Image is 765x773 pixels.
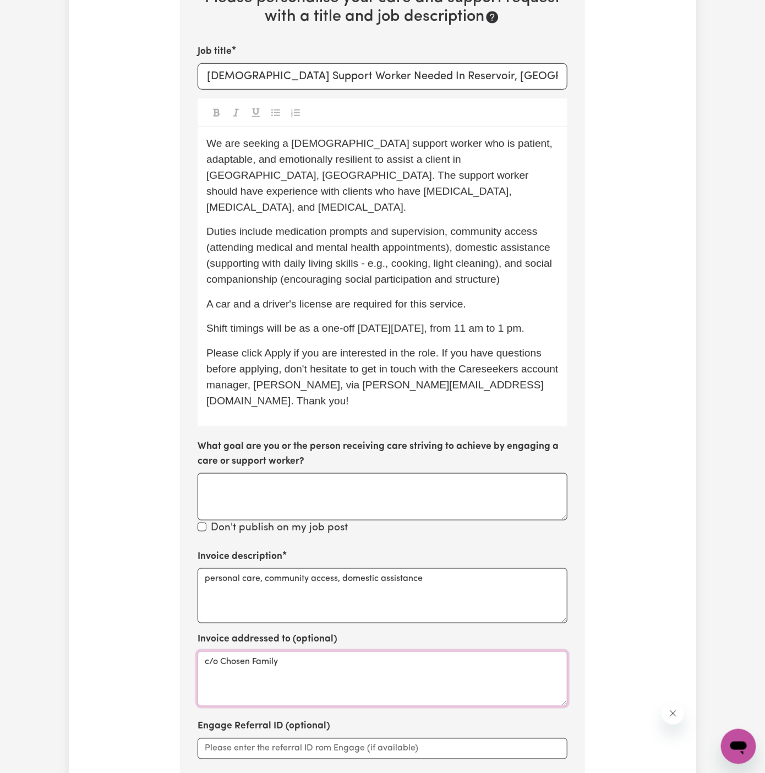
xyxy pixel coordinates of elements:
span: We are seeking a [DEMOGRAPHIC_DATA] support worker who is patient, adaptable, and emotionally res... [206,138,556,212]
button: Toggle undefined [228,105,244,119]
iframe: Button to launch messaging window [721,729,756,764]
button: Toggle undefined [248,105,264,119]
button: Toggle undefined [288,105,303,119]
span: Duties include medication prompts and supervision, community access (attending medical and mental... [206,226,555,284]
label: Don't publish on my job post [211,520,348,536]
iframe: Close message [662,703,684,725]
input: Please enter the referral ID rom Engage (if available) [198,738,567,759]
textarea: personal care, community access, domestic assistance [198,568,567,623]
span: Need any help? [7,8,67,17]
button: Toggle undefined [268,105,283,119]
label: Invoice addressed to (optional) [198,632,337,646]
span: Please click Apply if you are interested in the role. If you have questions before applying, don'... [206,347,561,406]
label: Invoice description [198,550,282,564]
textarea: c/o Chosen Family [198,651,567,706]
button: Toggle undefined [209,105,224,119]
label: Job title [198,45,232,59]
label: What goal are you or the person receiving care striving to achieve by engaging a care or support ... [198,440,567,469]
span: A car and a driver's license are required for this service. [206,298,466,310]
label: Engage Referral ID (optional) [198,720,330,734]
span: Shift timings will be as a one-off [DATE][DATE], from 11 am to 1 pm. [206,322,524,334]
input: e.g. Care worker needed in North Sydney for aged care [198,63,567,90]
